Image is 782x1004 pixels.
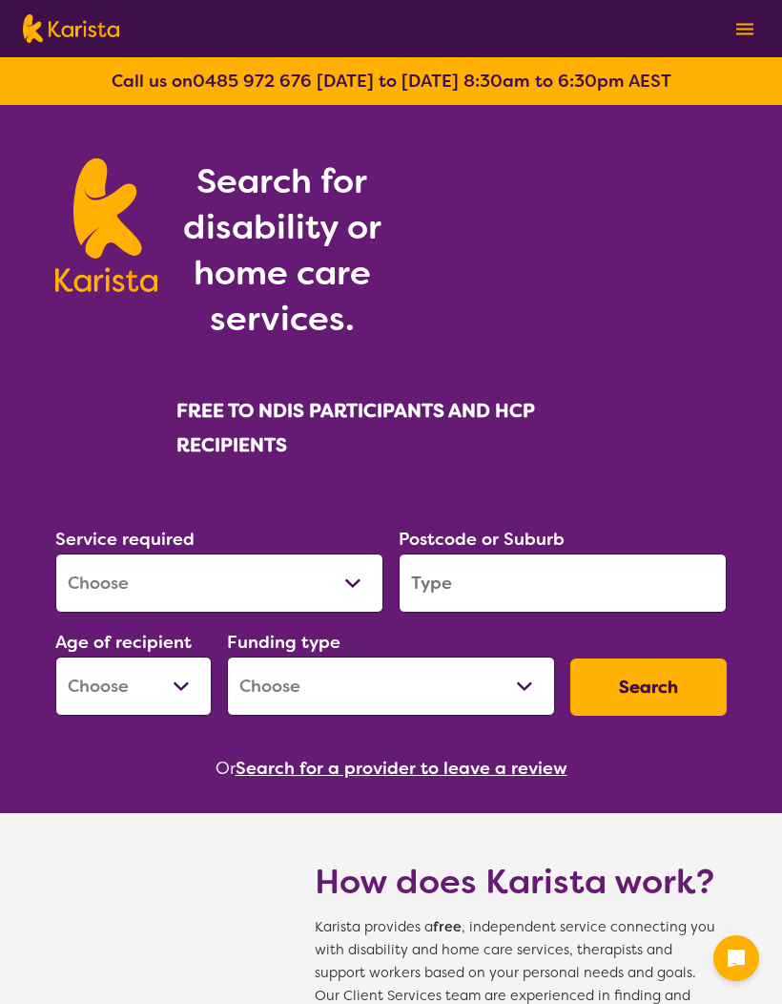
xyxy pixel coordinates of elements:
[23,14,119,43] img: Karista logo
[112,70,671,93] b: Call us on [DATE] to [DATE] 8:30am to 6:30pm AEST
[227,631,340,654] label: Funding type
[55,528,195,551] label: Service required
[176,398,534,457] b: FREE TO NDIS PARTICIPANTS AND HCP RECIPIENTS
[399,554,727,613] input: Type
[55,158,157,292] img: Karista logo
[399,528,565,551] label: Postcode or Suburb
[236,754,567,783] button: Search for a provider to leave a review
[736,23,753,35] img: menu
[180,158,383,342] h1: Search for disability or home care services.
[55,631,192,654] label: Age of recipient
[216,754,236,783] span: Or
[570,659,727,716] button: Search
[433,918,462,936] b: free
[315,859,715,905] h1: How does Karista work?
[193,70,312,93] a: 0485 972 676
